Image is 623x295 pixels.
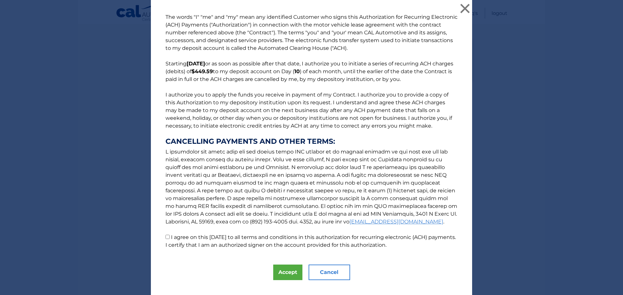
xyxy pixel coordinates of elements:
label: I agree on this [DATE] to all terms and conditions in this authorization for recurring electronic... [165,234,456,248]
b: $449.59 [191,68,213,74]
b: [DATE] [187,61,205,67]
a: [EMAIL_ADDRESS][DOMAIN_NAME] [349,219,443,225]
b: 10 [294,68,300,74]
button: Cancel [309,265,350,280]
strong: CANCELLING PAYMENTS AND OTHER TERMS: [165,138,458,145]
button: Accept [273,265,302,280]
button: × [458,2,471,15]
p: The words "I" "me" and "my" mean any identified Customer who signs this Authorization for Recurri... [159,13,464,249]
